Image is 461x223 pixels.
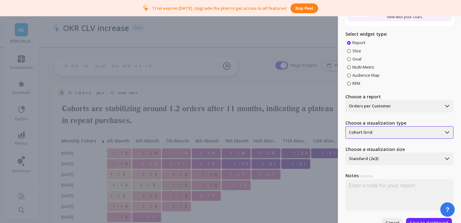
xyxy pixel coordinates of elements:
label: Notes [345,173,453,179]
button: ? [440,202,455,217]
span: Multi-Metric [352,64,374,70]
div: Legend [350,9,374,17]
label: Choose a visualization type [345,120,453,126]
span: Audience Map [352,72,380,78]
p: Select widget type: [345,31,453,37]
span: Optional [359,174,373,178]
span: RFM [352,80,360,86]
span: ? [446,205,449,214]
span: Report [352,40,365,45]
span: Goal [352,56,361,62]
span: Slice [352,48,361,54]
label: Choose a report [345,94,453,100]
td: If you want to display a full legend view with your chart. [385,8,452,21]
label: Choose a visualization size [345,146,453,153]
